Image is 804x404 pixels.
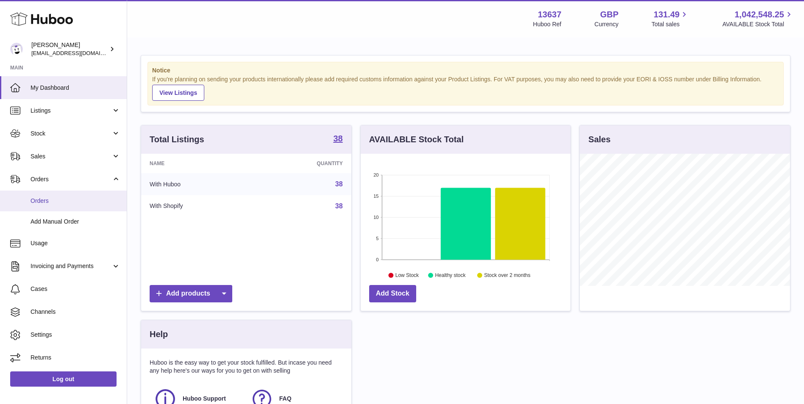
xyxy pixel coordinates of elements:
[333,134,342,143] strong: 38
[31,331,120,339] span: Settings
[376,236,378,241] text: 5
[31,197,120,205] span: Orders
[31,50,125,56] span: [EMAIL_ADDRESS][DOMAIN_NAME]
[152,75,779,101] div: If you're planning on sending your products internationally please add required customs informati...
[31,262,111,270] span: Invoicing and Payments
[152,85,204,101] a: View Listings
[369,134,464,145] h3: AVAILABLE Stock Total
[734,9,784,20] span: 1,042,548.25
[335,180,343,188] a: 38
[31,84,120,92] span: My Dashboard
[254,154,351,173] th: Quantity
[31,152,111,160] span: Sales
[31,239,120,247] span: Usage
[31,285,120,293] span: Cases
[10,43,23,55] img: internalAdmin-13637@internal.huboo.com
[31,130,111,138] span: Stock
[150,134,204,145] h3: Total Listings
[435,272,466,278] text: Healthy stock
[31,354,120,362] span: Returns
[600,9,618,20] strong: GBP
[10,371,117,387] a: Log out
[369,285,416,302] a: Add Stock
[722,20,794,28] span: AVAILABLE Stock Total
[141,154,254,173] th: Name
[395,272,419,278] text: Low Stock
[279,395,292,403] span: FAQ
[141,195,254,217] td: With Shopify
[31,308,120,316] span: Channels
[651,20,689,28] span: Total sales
[595,20,619,28] div: Currency
[31,218,120,226] span: Add Manual Order
[376,257,378,262] text: 0
[533,20,562,28] div: Huboo Ref
[150,329,168,340] h3: Help
[588,134,610,145] h3: Sales
[373,215,378,220] text: 10
[722,9,794,28] a: 1,042,548.25 AVAILABLE Stock Total
[31,175,111,183] span: Orders
[335,202,343,210] a: 38
[31,107,111,115] span: Listings
[651,9,689,28] a: 131.49 Total sales
[373,172,378,177] text: 20
[31,41,108,57] div: [PERSON_NAME]
[183,395,226,403] span: Huboo Support
[141,173,254,195] td: With Huboo
[152,66,779,75] strong: Notice
[484,272,530,278] text: Stock over 2 months
[373,194,378,199] text: 15
[333,134,342,144] a: 38
[150,359,343,375] p: Huboo is the easy way to get your stock fulfilled. But incase you need any help here's our ways f...
[150,285,232,302] a: Add products
[538,9,562,20] strong: 13637
[654,9,679,20] span: 131.49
